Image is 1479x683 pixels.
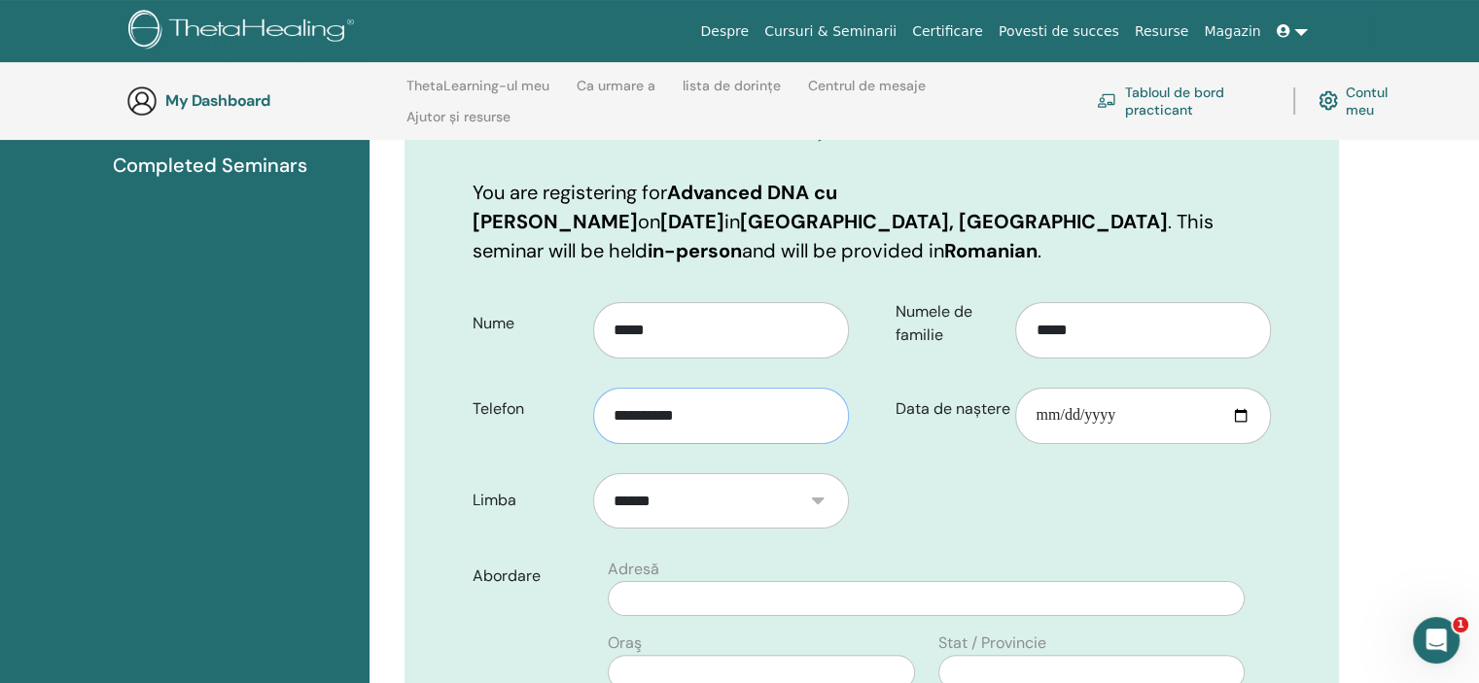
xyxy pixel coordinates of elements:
b: in-person [648,238,742,263]
span: 1 [1453,617,1468,632]
a: Despre [692,14,757,50]
a: Centrul de mesaje [808,78,926,109]
b: Advanced DNA cu [PERSON_NAME] [473,180,837,234]
label: Limba [458,482,593,519]
label: Oraş [608,632,642,655]
a: Contul meu [1319,80,1408,122]
a: Tabloul de bord practicant [1097,80,1270,122]
a: Ajutor și resurse [406,109,511,140]
b: [GEOGRAPHIC_DATA], [GEOGRAPHIC_DATA] [740,209,1168,234]
a: Magazin [1196,14,1268,50]
a: lista de dorințe [683,78,781,109]
label: Stat / Provincie [938,632,1046,655]
label: Telefon [458,391,593,427]
label: Data de naștere [881,391,1016,427]
label: Numele de familie [881,293,1016,354]
a: Cursuri & Seminarii [757,14,904,50]
a: Certificare [904,14,991,50]
img: logo.png [128,10,361,53]
b: [DATE] [660,209,724,234]
span: Completed Seminars [113,151,307,180]
a: Povesti de succes [991,14,1127,50]
h3: My Dashboard [165,91,360,110]
label: Adresă [608,558,659,581]
img: generic-user-icon.jpg [126,85,158,117]
a: Ca urmare a [577,78,655,109]
label: Abordare [458,558,596,595]
label: Nume [458,305,593,342]
img: chalkboard-teacher.svg [1097,93,1116,108]
iframe: Intercom live chat [1413,617,1460,664]
b: Romanian [944,238,1038,263]
p: You are registering for on in . This seminar will be held and will be provided in . [473,178,1271,265]
a: Resurse [1127,14,1197,50]
h3: Confirmați-vă înregistrarea [473,106,1271,141]
img: cog.svg [1319,86,1338,115]
a: ThetaLearning-ul meu [406,78,549,109]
